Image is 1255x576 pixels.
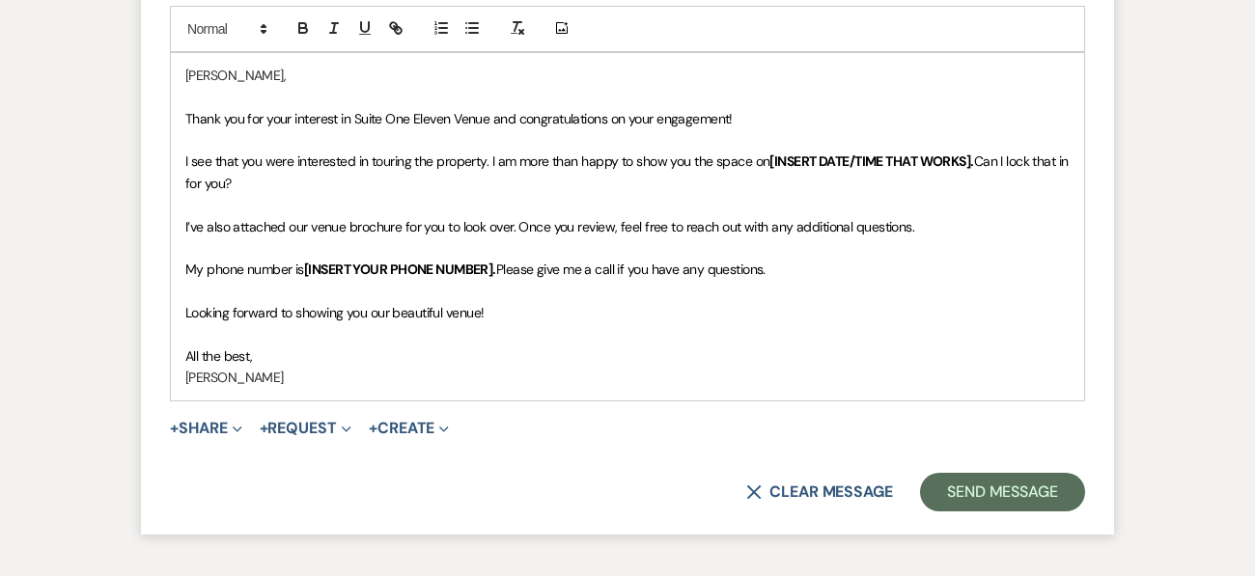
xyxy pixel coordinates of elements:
span: I’ve also attached our venue brochure for you to look over. Once you review, feel free to reach o... [185,218,914,235]
strong: [INSERT DATE/TIME THAT WORKS]. [769,152,973,170]
button: Send Message [920,473,1085,511]
span: + [170,421,179,436]
span: Please give me a call if you have any questions. [496,261,766,278]
strong: [INSERT YOUR PHONE NUMBER]. [304,261,496,278]
span: + [369,421,377,436]
span: Can I lock that in for you? [185,152,1072,191]
button: Request [260,421,351,436]
p: [PERSON_NAME], [185,65,1070,86]
span: I see that you were interested in touring the property. I am more than happy to show you the spac... [185,152,769,170]
span: All the best, [185,347,253,365]
button: Create [369,421,449,436]
button: Share [170,421,242,436]
span: My phone number is [185,261,304,278]
span: Looking forward to showing you our beautiful venue! [185,304,484,321]
span: + [260,421,268,436]
button: Clear message [746,484,893,500]
p: [PERSON_NAME] [185,367,1070,388]
span: Thank you for your interest in Suite One Eleven Venue and congratulations on your engagement! [185,110,733,127]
